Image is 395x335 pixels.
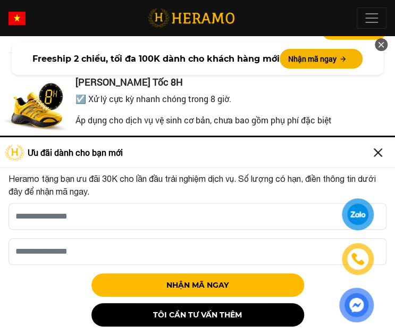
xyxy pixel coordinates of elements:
[75,93,386,105] p: ☑️ Xử lý cực kỳ nhanh chóng trong 8 giờ.
[9,172,386,198] p: Heramo tặng bạn ưu đãi 30K cho lần đầu trải nghiệm dịch vụ. Số lượng có hạn, điền thông tin dưới ...
[369,144,386,161] img: Close
[91,273,304,297] button: Nhận mã ngay
[280,49,363,69] button: Nhận mã ngay
[5,145,25,161] img: Logo
[75,77,386,88] h3: [PERSON_NAME] Tốc 8H
[148,7,234,29] img: logo
[9,12,26,25] img: vn-flag.png
[28,146,123,159] span: Ưu đãi dành cho bạn mới
[352,253,364,265] img: phone-icon
[32,53,280,65] span: Freeship 2 chiều, tối đa 100K dành cho khách hàng mới
[91,303,304,326] button: Tôi cần tư vấn thêm
[75,114,386,127] p: Áp dụng cho dịch vụ vệ sinh cơ bản, chưa bao gồm phụ phí đặc biệt
[343,245,372,273] a: phone-icon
